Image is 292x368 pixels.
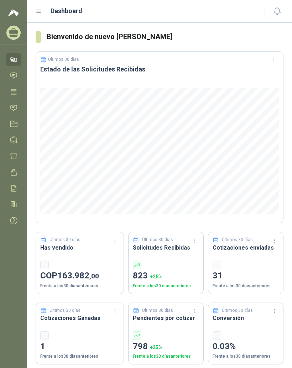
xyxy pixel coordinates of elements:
[40,65,279,74] h3: Estado de las Solicitudes Recibidas
[213,261,221,269] div: -
[213,283,279,289] p: Frente a los 30 días anteriores
[213,269,279,283] p: 31
[133,314,199,322] h3: Pendientes por cotizar
[213,353,279,360] p: Frente a los 30 días anteriores
[213,340,279,353] p: 0.03%
[150,345,162,350] span: + 25 %
[40,353,119,360] p: Frente a los 30 días anteriores
[213,243,279,252] h3: Cotizaciones enviadas
[133,243,199,252] h3: Solicitudes Recibidas
[142,236,173,243] p: Últimos 30 días
[49,307,80,314] p: Últimos 30 días
[48,57,79,62] p: Últimos 30 días
[133,340,199,353] p: 798
[133,269,199,283] p: 823
[222,236,253,243] p: Últimos 30 días
[40,283,119,289] p: Frente a los 30 días anteriores
[40,269,119,283] p: COP
[222,307,253,314] p: Últimos 30 días
[213,314,279,322] h3: Conversión
[213,331,221,340] div: -
[40,340,119,353] p: 1
[47,31,283,42] h3: Bienvenido de nuevo [PERSON_NAME]
[150,274,162,279] span: + 28 %
[40,331,49,340] div: -
[142,307,173,314] p: Últimos 30 días
[51,6,82,16] h1: Dashboard
[40,261,49,269] div: -
[8,9,19,17] img: Logo peakr
[89,272,99,280] span: ,00
[57,271,99,281] span: 163.982
[40,243,119,252] h3: Has vendido
[40,314,119,322] h3: Cotizaciones Ganadas
[133,283,199,289] p: Frente a los 30 días anteriores
[133,353,199,360] p: Frente a los 30 días anteriores
[49,236,80,243] p: Últimos 30 días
